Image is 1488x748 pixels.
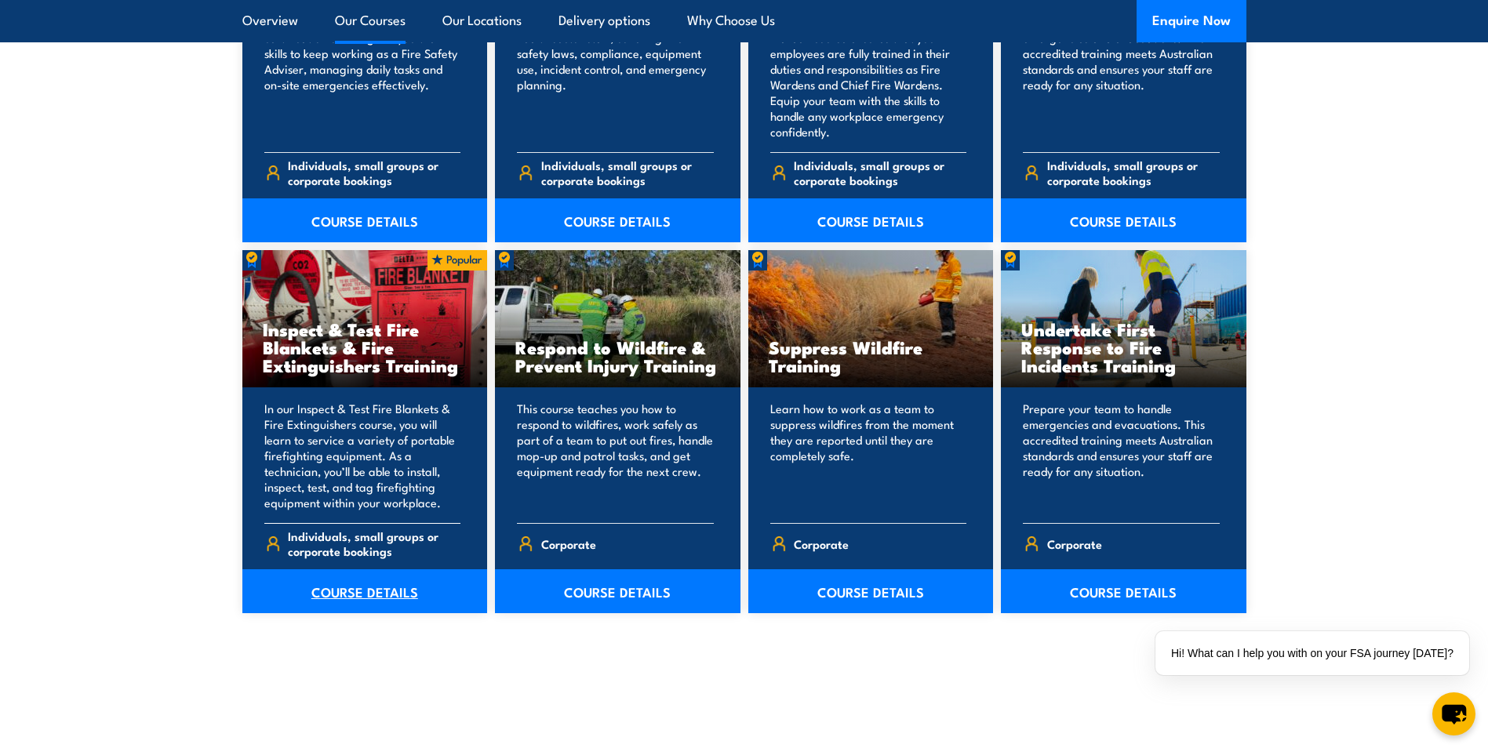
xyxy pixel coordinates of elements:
span: Individuals, small groups or corporate bookings [1047,158,1220,187]
p: In our Inspect & Test Fire Blankets & Fire Extinguishers course, you will learn to service a vari... [264,401,461,510]
a: COURSE DETAILS [1001,569,1246,613]
h3: Inspect & Test Fire Blankets & Fire Extinguishers Training [263,320,468,374]
h3: Suppress Wildfire Training [769,338,973,374]
a: COURSE DETAILS [495,569,740,613]
a: COURSE DETAILS [1001,198,1246,242]
p: Prepare your team to handle emergencies and evacuations. This accredited training meets Australia... [1023,14,1220,140]
span: Individuals, small groups or corporate bookings [288,158,460,187]
p: Prepare your team to handle emergencies and evacuations. This accredited training meets Australia... [1023,401,1220,510]
span: Corporate [541,532,596,556]
p: NSW Fire Safety Officer training for health sector staff, covering fire safety laws, compliance, ... [517,14,714,140]
div: Hi! What can I help you with on your FSA journey [DATE]? [1155,631,1469,675]
a: COURSE DETAILS [748,198,994,242]
button: chat-button [1432,692,1475,735]
a: COURSE DETAILS [748,569,994,613]
p: Our Fire Warden and Chief Fire Warden course ensures that your employees are fully trained in the... [770,14,967,140]
h3: Respond to Wildfire & Prevent Injury Training [515,338,720,374]
a: COURSE DETAILS [242,569,488,613]
h3: Undertake First Response to Fire Incidents Training [1021,320,1226,374]
span: Individuals, small groups or corporate bookings [288,528,460,558]
a: COURSE DETAILS [242,198,488,242]
span: Individuals, small groups or corporate bookings [794,158,966,187]
span: Individuals, small groups or corporate bookings [541,158,714,187]
a: COURSE DETAILS [495,198,740,242]
span: Corporate [794,532,849,556]
p: This course teaches you how to respond to wildfires, work safely as part of a team to put out fir... [517,401,714,510]
span: Corporate [1047,532,1102,556]
p: Our Fire Safety Adviser re-certification course gives you the skills to keep working as a Fire Sa... [264,14,461,140]
p: Learn how to work as a team to suppress wildfires from the moment they are reported until they ar... [770,401,967,510]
